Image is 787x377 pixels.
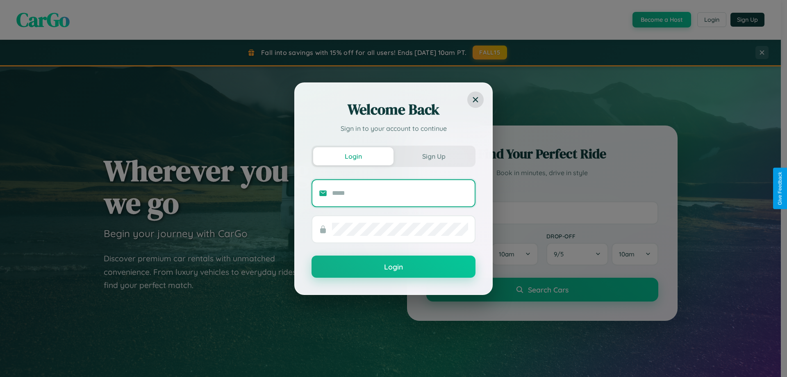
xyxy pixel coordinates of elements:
[313,147,393,165] button: Login
[312,123,475,133] p: Sign in to your account to continue
[777,172,783,205] div: Give Feedback
[393,147,474,165] button: Sign Up
[312,256,475,278] button: Login
[312,100,475,119] h2: Welcome Back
